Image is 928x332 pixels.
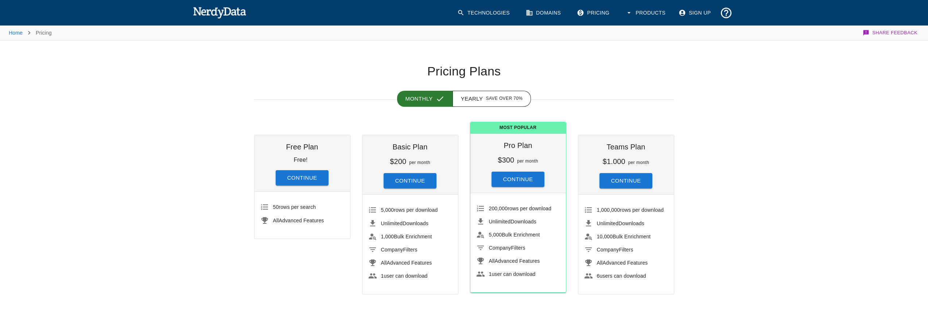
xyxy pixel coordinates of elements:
span: 6 [597,273,600,279]
span: 1,000,000 [597,207,620,213]
h6: $200 [390,157,406,165]
span: Filters [489,245,525,251]
button: Yearly Save over 70% [453,91,531,107]
span: Bulk Enrichment [381,234,432,239]
span: per month [517,159,538,164]
h1: Pricing Plans [254,64,674,79]
span: rows per download [597,207,664,213]
span: Unlimited [489,219,511,224]
span: rows per download [489,206,552,211]
p: Free! [294,157,307,163]
a: Sign Up [674,4,717,22]
span: rows per download [381,207,438,213]
span: Downloads [489,219,536,224]
span: 5,000 [489,232,502,238]
span: user can download [381,273,428,279]
button: Continue [492,172,545,187]
span: Unlimited [381,220,403,226]
a: Technologies [453,4,516,22]
span: Company [381,247,403,253]
h6: $1.000 [603,157,625,165]
span: 50 [273,204,279,210]
span: per month [409,160,430,165]
span: All [273,218,279,223]
button: Products [621,4,671,22]
h6: Free Plan [260,141,344,153]
button: Share Feedback [862,26,919,40]
span: Company [489,245,511,251]
span: All [381,260,387,266]
span: 1,000 [381,234,394,239]
span: Downloads [381,220,428,226]
h6: Basic Plan [368,141,452,153]
p: Pricing [36,29,52,36]
a: Home [9,30,23,36]
span: user can download [489,271,536,277]
span: Filters [597,247,633,253]
span: Unlimited [597,220,619,226]
span: Bulk Enrichment [489,232,540,238]
button: Continue [276,170,329,185]
h6: $300 [498,156,514,164]
button: Support and Documentation [717,4,735,22]
span: All [597,260,603,266]
span: All [489,258,495,264]
span: rows per search [273,204,316,210]
span: Most Popular [470,122,566,134]
a: Domains [521,4,567,22]
button: Continue [384,173,437,188]
span: Advanced Features [489,258,540,264]
span: 10,000 [597,234,613,239]
h6: Pro Plan [476,140,560,151]
h6: Teams Plan [584,141,668,153]
img: NerdyData.com [193,5,246,20]
span: Company [597,247,619,253]
span: 5,000 [381,207,394,213]
nav: breadcrumb [9,26,52,40]
span: Bulk Enrichment [597,234,651,239]
span: Save over 70% [486,95,523,102]
span: 1 [489,271,492,277]
span: per month [628,160,649,165]
span: Advanced Features [273,218,324,223]
span: Filters [381,247,418,253]
span: 1 [381,273,384,279]
button: Continue [599,173,653,188]
button: Monthly [397,91,453,107]
span: Advanced Features [381,260,432,266]
a: Pricing [572,4,615,22]
span: Downloads [597,220,644,226]
span: users can download [597,273,646,279]
span: Advanced Features [597,260,648,266]
span: 200,000 [489,206,508,211]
